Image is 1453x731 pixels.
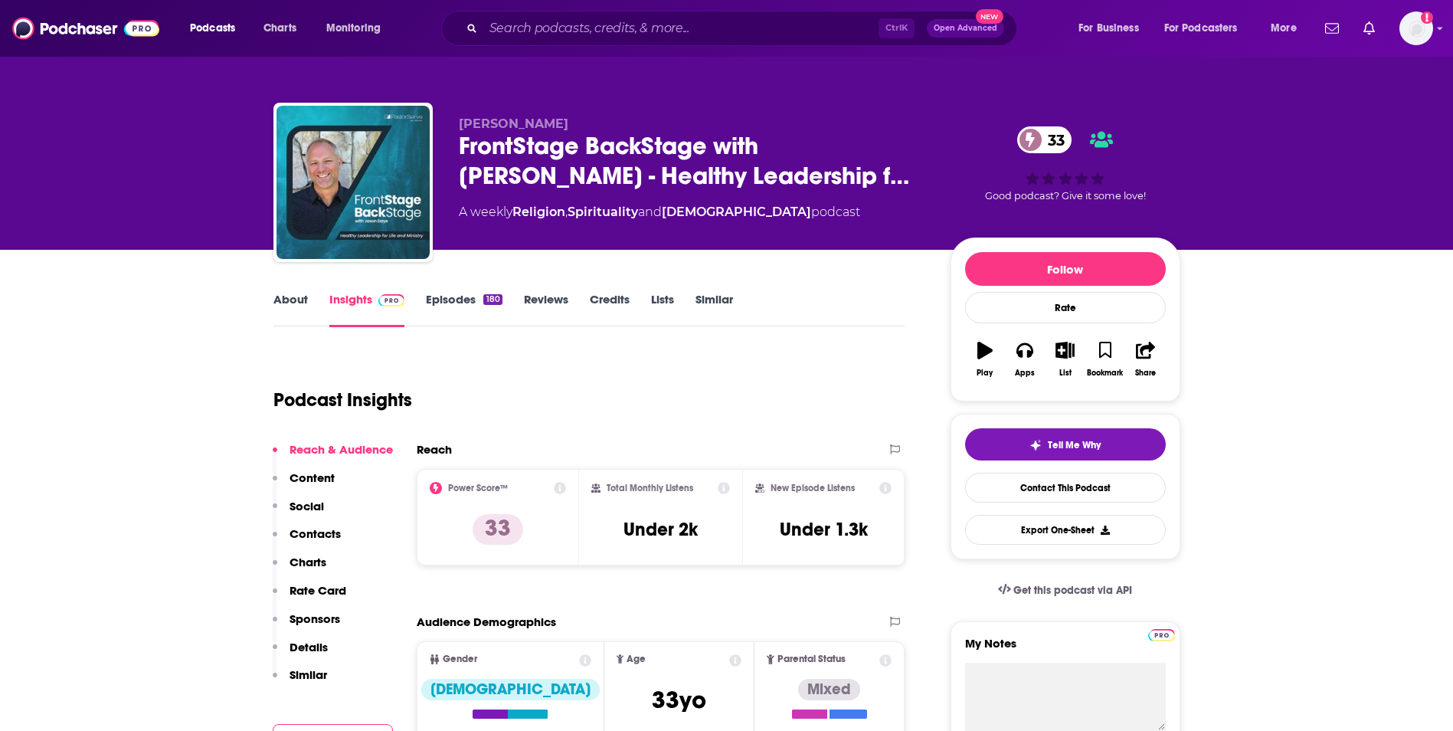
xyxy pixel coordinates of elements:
[565,205,568,219] span: ,
[1260,16,1316,41] button: open menu
[1125,332,1165,387] button: Share
[1048,439,1101,451] span: Tell Me Why
[1148,629,1175,641] img: Podchaser Pro
[568,205,638,219] a: Spirituality
[417,615,556,629] h2: Audience Demographics
[1164,18,1238,39] span: For Podcasters
[290,611,340,626] p: Sponsors
[1059,369,1072,378] div: List
[1085,332,1125,387] button: Bookmark
[977,369,993,378] div: Play
[695,292,733,327] a: Similar
[277,106,430,259] img: FrontStage BackStage with Jason Daye - Healthy Leadership for Life and Ministry
[662,205,811,219] a: [DEMOGRAPHIC_DATA]
[483,294,502,305] div: 180
[273,388,412,411] h1: Podcast Insights
[927,19,1004,38] button: Open AdvancedNew
[780,518,868,541] h3: Under 1.3k
[273,442,393,470] button: Reach & Audience
[771,483,855,493] h2: New Episode Listens
[1399,11,1433,45] span: Logged in as smacnaughton
[273,292,308,327] a: About
[951,116,1180,211] div: 33Good podcast? Give it some love!
[290,640,328,654] p: Details
[965,473,1166,503] a: Contact This Podcast
[273,667,327,696] button: Similar
[273,470,335,499] button: Content
[273,611,340,640] button: Sponsors
[638,205,662,219] span: and
[1319,15,1345,41] a: Show notifications dropdown
[254,16,306,41] a: Charts
[879,18,915,38] span: Ctrl K
[1399,11,1433,45] button: Show profile menu
[378,294,405,306] img: Podchaser Pro
[1029,439,1042,451] img: tell me why sparkle
[483,16,879,41] input: Search podcasts, credits, & more...
[623,518,698,541] h3: Under 2k
[12,14,159,43] img: Podchaser - Follow, Share and Rate Podcasts
[290,583,346,598] p: Rate Card
[326,18,381,39] span: Monitoring
[607,483,693,493] h2: Total Monthly Listens
[1032,126,1072,153] span: 33
[273,640,328,668] button: Details
[1013,584,1132,597] span: Get this podcast via API
[290,555,326,569] p: Charts
[1087,369,1123,378] div: Bookmark
[1017,126,1072,153] a: 33
[777,654,846,664] span: Parental Status
[448,483,508,493] h2: Power Score™
[1399,11,1433,45] img: User Profile
[965,515,1166,545] button: Export One-Sheet
[976,9,1003,24] span: New
[459,116,568,131] span: [PERSON_NAME]
[627,654,646,664] span: Age
[1045,332,1085,387] button: List
[179,16,255,41] button: open menu
[273,526,341,555] button: Contacts
[329,292,405,327] a: InsightsPodchaser Pro
[421,679,600,700] div: [DEMOGRAPHIC_DATA]
[1005,332,1045,387] button: Apps
[290,499,324,513] p: Social
[456,11,1032,46] div: Search podcasts, credits, & more...
[1078,18,1139,39] span: For Business
[290,667,327,682] p: Similar
[986,572,1145,609] a: Get this podcast via API
[1271,18,1297,39] span: More
[965,252,1166,286] button: Follow
[316,16,401,41] button: open menu
[263,18,296,39] span: Charts
[1357,15,1381,41] a: Show notifications dropdown
[1148,627,1175,641] a: Pro website
[290,470,335,485] p: Content
[273,583,346,611] button: Rate Card
[934,25,997,32] span: Open Advanced
[190,18,235,39] span: Podcasts
[417,442,452,457] h2: Reach
[273,499,324,527] button: Social
[985,190,1146,202] span: Good podcast? Give it some love!
[290,442,393,457] p: Reach & Audience
[1135,369,1156,378] div: Share
[651,292,674,327] a: Lists
[512,205,565,219] a: Religion
[590,292,630,327] a: Credits
[1421,11,1433,24] svg: Add a profile image
[965,428,1166,461] button: tell me why sparkleTell Me Why
[473,514,523,545] p: 33
[652,685,706,715] span: 33 yo
[290,526,341,541] p: Contacts
[965,292,1166,323] div: Rate
[443,654,477,664] span: Gender
[1068,16,1158,41] button: open menu
[1015,369,1035,378] div: Apps
[1154,16,1260,41] button: open menu
[798,679,860,700] div: Mixed
[524,292,568,327] a: Reviews
[965,332,1005,387] button: Play
[426,292,502,327] a: Episodes180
